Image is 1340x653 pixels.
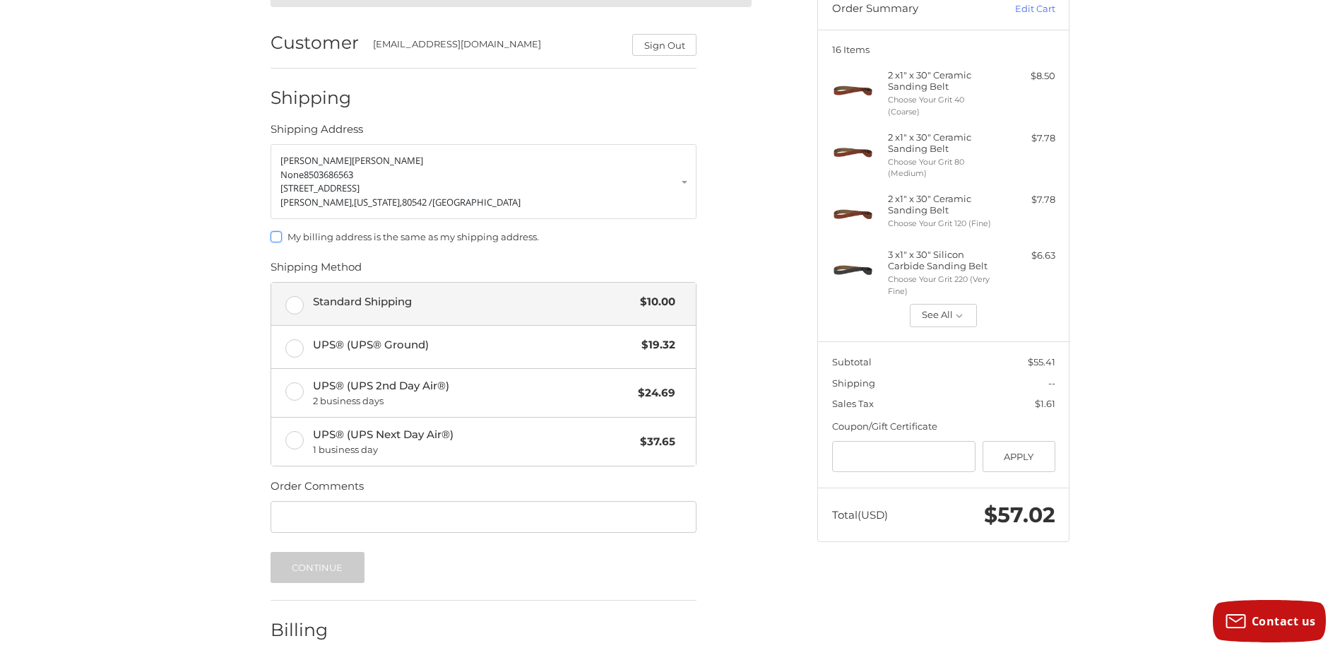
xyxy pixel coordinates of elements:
[888,94,996,117] li: Choose Your Grit 40 (Coarse)
[313,294,634,310] span: Standard Shipping
[888,156,996,180] li: Choose Your Grit 80 (Medium)
[402,196,432,208] span: 80542 /
[633,434,675,450] span: $37.65
[304,168,353,181] span: 8503686563
[888,218,996,230] li: Choose Your Grit 120 (Fine)
[354,196,402,208] span: [US_STATE],
[632,34,696,56] button: Sign Out
[271,32,359,54] h2: Customer
[1000,249,1055,263] div: $6.63
[984,2,1055,16] a: Edit Cart
[280,154,352,167] span: [PERSON_NAME]
[1000,193,1055,207] div: $7.78
[888,131,996,155] h4: 2 x 1" x 30" Ceramic Sanding Belt
[1000,131,1055,146] div: $7.78
[271,552,364,583] button: Continue
[910,304,977,328] button: See All
[271,619,353,641] h2: Billing
[271,87,353,109] h2: Shipping
[271,478,364,501] legend: Order Comments
[313,443,634,457] span: 1 business day
[832,377,875,389] span: Shipping
[832,398,874,409] span: Sales Tax
[313,378,632,408] span: UPS® (UPS 2nd Day Air®)
[832,2,984,16] h3: Order Summary
[832,420,1055,434] div: Coupon/Gift Certificate
[832,508,888,522] span: Total (USD)
[271,259,362,282] legend: Shipping Method
[280,168,304,181] span: None
[1048,377,1055,389] span: --
[373,37,619,56] div: [EMAIL_ADDRESS][DOMAIN_NAME]
[1252,613,1316,629] span: Contact us
[313,394,632,408] span: 2 business days
[432,196,521,208] span: [GEOGRAPHIC_DATA]
[631,385,675,401] span: $24.69
[313,337,635,353] span: UPS® (UPS® Ground)
[888,249,996,272] h4: 3 x 1" x 30" Silicon Carbide Sanding Belt
[1035,398,1055,409] span: $1.61
[888,273,996,297] li: Choose Your Grit 220 (Very Fine)
[984,502,1055,528] span: $57.02
[633,294,675,310] span: $10.00
[832,356,872,367] span: Subtotal
[280,182,360,194] span: [STREET_ADDRESS]
[271,231,696,242] label: My billing address is the same as my shipping address.
[280,196,354,208] span: [PERSON_NAME],
[1028,356,1055,367] span: $55.41
[634,337,675,353] span: $19.32
[983,441,1055,473] button: Apply
[1000,69,1055,83] div: $8.50
[832,44,1055,55] h3: 16 Items
[352,154,423,167] span: [PERSON_NAME]
[888,193,996,216] h4: 2 x 1" x 30" Ceramic Sanding Belt
[888,69,996,93] h4: 2 x 1" x 30" Ceramic Sanding Belt
[271,122,363,144] legend: Shipping Address
[832,441,976,473] input: Gift Certificate or Coupon Code
[271,144,696,219] a: Enter or select a different address
[313,427,634,457] span: UPS® (UPS Next Day Air®)
[1213,600,1326,642] button: Contact us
